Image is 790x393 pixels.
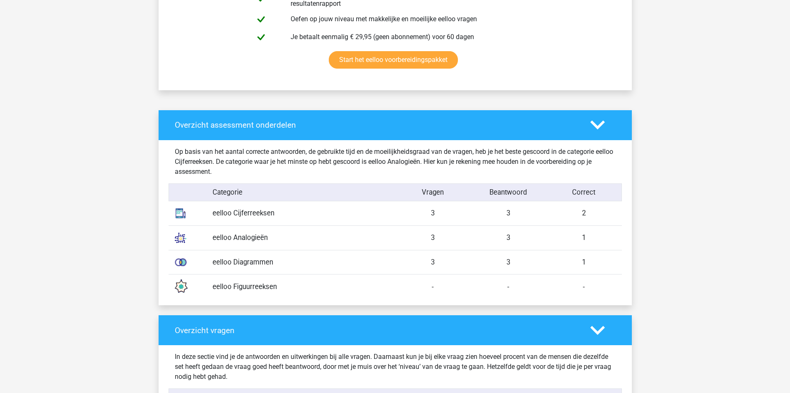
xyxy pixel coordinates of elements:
[546,187,621,198] div: Correct
[471,232,546,243] div: 3
[470,187,546,198] div: Beantwoord
[546,257,622,267] div: 1
[546,282,622,292] div: -
[175,326,578,335] h4: Overzicht vragen
[471,208,546,218] div: 3
[175,120,578,130] h4: Overzicht assessment onderdelen
[206,208,395,218] div: eelloo Cijferreeksen
[170,203,191,224] img: number_sequences.393b09ea44bb.svg
[395,232,471,243] div: 3
[395,282,471,292] div: -
[206,257,395,267] div: eelloo Diagrammen
[329,51,458,69] a: Start het eelloo voorbereidingspakket
[546,208,622,218] div: 2
[471,257,546,267] div: 3
[206,232,395,243] div: eelloo Analogieën
[169,147,622,177] div: Op basis van het aantal correcte antwoorden, de gebruikte tijd en de moeilijkheidsgraad van de vr...
[471,282,546,292] div: -
[206,187,395,198] div: Categorie
[206,282,395,292] div: eelloo Figuurreeksen
[169,352,622,382] div: In deze sectie vind je de antwoorden en uitwerkingen bij alle vragen. Daarnaast kun je bij elke v...
[170,276,191,297] img: figure_sequences.119d9c38ed9f.svg
[395,208,471,218] div: 3
[170,227,191,248] img: analogies.7686177dca09.svg
[395,187,471,198] div: Vragen
[170,252,191,273] img: venn_diagrams.7c7bf626473a.svg
[546,232,622,243] div: 1
[395,257,471,267] div: 3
